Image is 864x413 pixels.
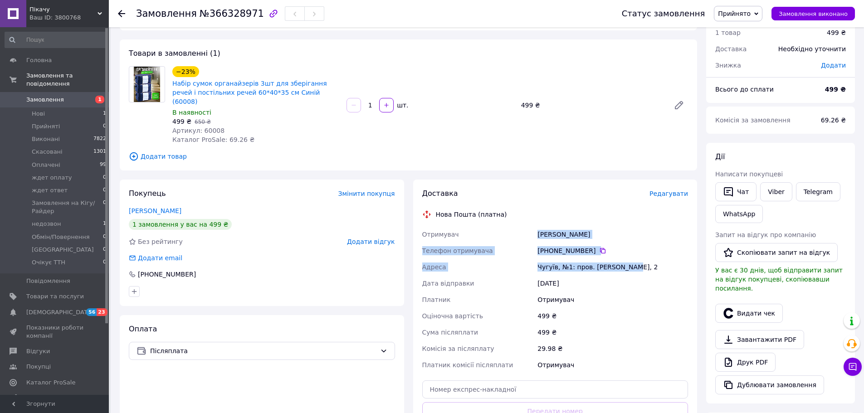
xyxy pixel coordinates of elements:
span: Замовлення виконано [779,10,848,17]
div: Чугуїв, №1: пров. [PERSON_NAME], 2 [536,259,690,275]
span: Дата відправки [422,280,474,287]
img: Набір сумок органайзерів 3шт для зберігання речей і постільних речей 60*40*35 см Синій (60008) [134,67,161,102]
span: 99 [100,161,106,169]
div: [DATE] [536,275,690,292]
div: 29.98 ₴ [536,340,690,357]
span: Телефон отримувача [422,247,493,254]
span: ждет ответ [32,186,68,194]
span: Прийняті [32,122,60,131]
div: Отримувач [536,292,690,308]
div: Статус замовлення [622,9,705,18]
span: Додати відгук [347,238,395,245]
span: Знижка [715,62,741,69]
div: 499 ₴ [536,308,690,324]
span: Замовлення [136,8,197,19]
span: Написати покупцеві [715,170,783,178]
span: 1 [103,110,106,118]
a: Набір сумок органайзерів 3шт для зберігання речей і постільних речей 60*40*35 см Синій (60008) [172,80,327,105]
span: Замовлення на Кігу/Райдер [32,199,103,215]
input: Номер експрес-накладної [422,380,688,398]
span: Покупець [129,189,166,198]
button: Чат [715,182,757,201]
span: Виконані [32,135,60,143]
div: шт. [395,101,409,110]
span: Доставка [715,45,747,53]
a: Редагувати [670,96,688,114]
span: 0 [103,246,106,254]
button: Видати чек [715,304,783,323]
div: −23% [172,66,199,77]
input: Пошук [5,32,107,48]
span: Артикул: 60008 [172,127,225,134]
a: Telegram [796,182,840,201]
span: В наявності [172,109,211,116]
span: Сума післяплати [422,329,478,336]
span: недозвон [32,220,61,228]
span: Комісія за замовлення [715,117,791,124]
button: Скопіювати запит на відгук [715,243,838,262]
a: Друк PDF [715,353,776,372]
span: Аналітика [26,394,58,402]
span: Платник [422,296,451,303]
span: 56 [86,308,97,316]
span: Каталог ProSale [26,379,75,387]
span: 1 [103,220,106,228]
span: Додати товар [129,151,688,161]
span: Отримувач [422,231,459,238]
span: Змінити покупця [338,190,395,197]
span: ждет оплату [32,174,72,182]
span: Прийнято [718,10,751,17]
span: 23 [97,308,107,316]
span: Очікує ТТН [32,258,65,267]
div: Отримувач [536,357,690,373]
div: [PHONE_NUMBER] [137,270,197,279]
div: Необхідно уточнити [773,39,851,59]
a: Viber [760,182,792,201]
span: Замовлення [26,96,64,104]
div: 1 замовлення у вас на 499 ₴ [129,219,232,230]
span: 0 [103,186,106,194]
span: Скасовані [32,148,63,156]
span: Адреса [422,263,446,271]
div: [PHONE_NUMBER] [537,246,688,255]
span: Оплачені [32,161,60,169]
div: Повернутися назад [118,9,125,18]
span: [DEMOGRAPHIC_DATA] [26,308,93,316]
span: Післяплата [150,346,376,356]
span: Оплата [129,325,157,333]
span: Показники роботи компанії [26,324,84,340]
span: 1 товар [715,29,741,36]
span: Всього до сплати [715,86,774,93]
span: Доставка [422,189,458,198]
span: [GEOGRAPHIC_DATA] [32,246,94,254]
span: Без рейтингу [138,238,183,245]
span: Пікачу [29,5,98,14]
div: Нова Пошта (платна) [434,210,509,219]
span: №366328971 [200,8,264,19]
span: Головна [26,56,52,64]
span: Додати [821,62,846,69]
a: [PERSON_NAME] [129,207,181,214]
span: Редагувати [649,190,688,197]
span: Комісія за післяплату [422,345,494,352]
button: Дублювати замовлення [715,375,824,394]
span: Нові [32,110,45,118]
span: Відгуки [26,347,50,355]
span: Запит на відгук про компанію [715,231,816,238]
a: WhatsApp [715,205,763,223]
span: У вас є 30 днів, щоб відправити запит на відгук покупцеві, скопіювавши посилання. [715,267,843,292]
div: 499 ₴ [517,99,666,112]
span: Обмін/Повернення [32,233,90,241]
button: Чат з покупцем [844,358,862,376]
div: Додати email [137,253,183,262]
span: 69.26 ₴ [821,117,846,124]
b: 499 ₴ [825,86,846,93]
span: Оціночна вартість [422,312,483,320]
span: 0 [103,174,106,182]
span: 0 [103,258,106,267]
span: Замовлення та повідомлення [26,72,109,88]
span: Платник комісії післяплати [422,361,513,369]
span: 0 [103,122,106,131]
span: 499 ₴ [172,118,191,125]
div: Ваш ID: 3800768 [29,14,109,22]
